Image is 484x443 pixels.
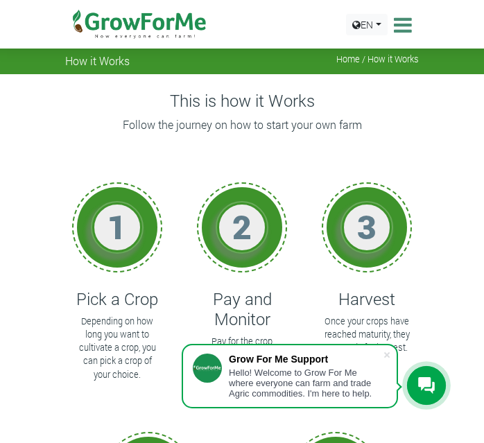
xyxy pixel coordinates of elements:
[96,207,138,247] h1: 1
[74,315,160,381] p: Depending on how long you want to cultivate a crop, you can pick a crop of your choice.
[67,116,417,133] p: Follow the journey on how to start your own farm
[322,289,412,309] h4: Harvest
[346,14,388,35] a: EN
[199,335,285,401] p: Pay for the crop selected and begin to monitor the progress of your farm(s) each week.
[197,289,287,329] h4: Pay and Monitor
[346,207,388,247] h1: 3
[65,91,419,111] h4: This is how it Works
[324,315,410,355] p: Once your crops have reached maturity, they are ready for harvest.
[229,354,383,365] div: Grow For Me Support
[221,207,263,247] h1: 2
[336,54,419,64] span: Home / How it Works
[72,289,162,309] h4: Pick a Crop
[229,367,383,399] div: Hello! Welcome to Grow For Me where everyone can farm and trade Agric commodities. I'm here to help.
[65,54,130,67] span: How it Works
